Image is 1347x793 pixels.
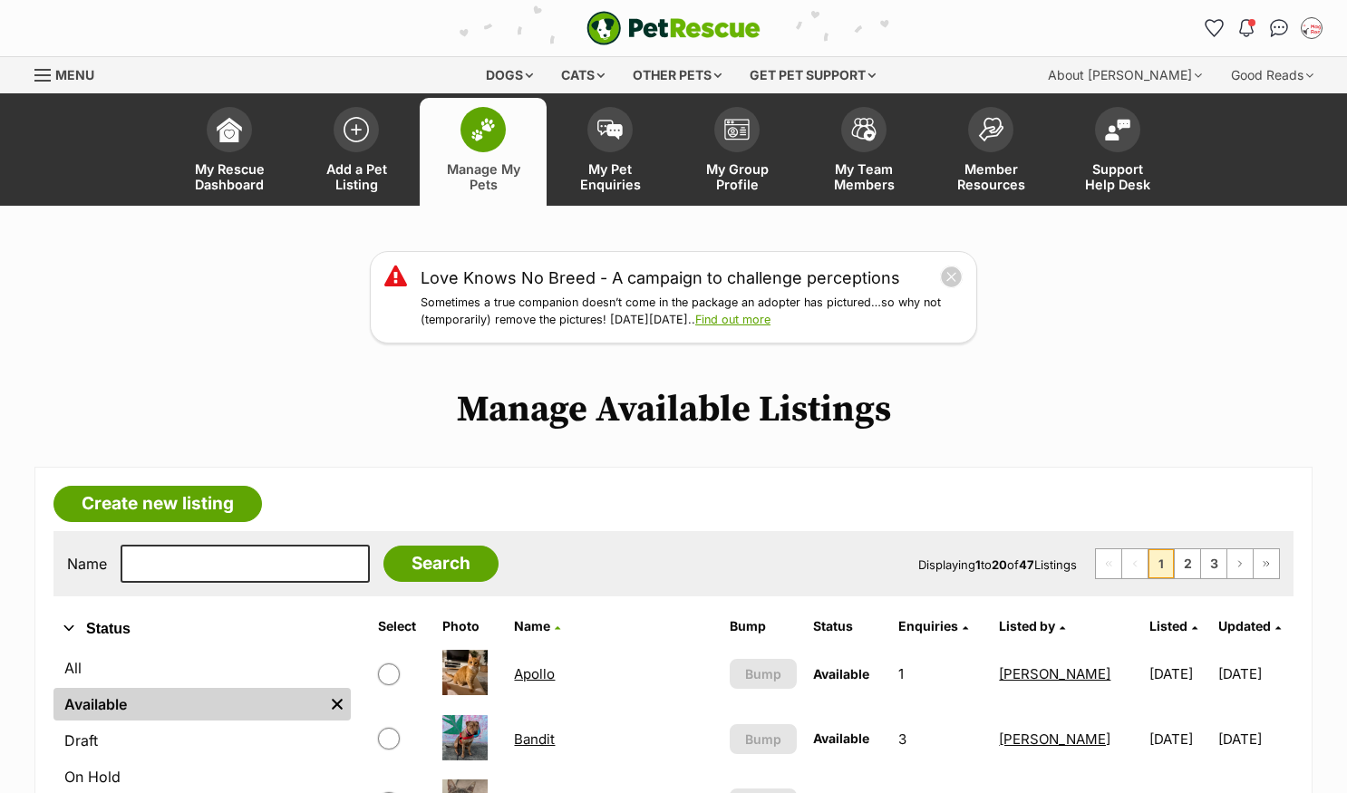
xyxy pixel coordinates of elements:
[1077,161,1158,192] span: Support Help Desk
[851,118,877,141] img: team-members-icon-5396bd8760b3fe7c0b43da4ab00e1e3bb1a5d9ba89233759b79545d2d3fc5d0d.svg
[975,557,981,572] strong: 1
[696,161,778,192] span: My Group Profile
[800,98,927,206] a: My Team Members
[548,57,617,93] div: Cats
[999,665,1110,682] a: [PERSON_NAME]
[999,618,1055,633] span: Listed by
[918,557,1077,572] span: Displaying to of Listings
[1199,14,1228,43] a: Favourites
[1218,618,1271,633] span: Updated
[1218,643,1292,705] td: [DATE]
[1265,14,1294,43] a: Conversations
[344,117,369,142] img: add-pet-listing-icon-0afa8454b4691262ce3f59096e99ab1cd57d4a30225e0717b998d2c9b9846f56.svg
[514,618,550,633] span: Name
[1270,19,1289,37] img: chat-41dd97257d64d25036548639549fe6c8038ab92f7586957e7f3b1b290dea8141.svg
[898,618,958,633] span: translation missing: en.admin.listings.index.attributes.enquiries
[189,161,270,192] span: My Rescue Dashboard
[315,161,397,192] span: Add a Pet Listing
[586,11,761,45] img: logo-e224e6f780fb5917bec1dbf3a21bbac754714ae5b6737aabdf751b685950b380.svg
[730,659,797,689] button: Bump
[1095,548,1280,579] nav: Pagination
[737,57,888,93] div: Get pet support
[442,161,524,192] span: Manage My Pets
[421,266,900,290] a: Love Knows No Breed - A campaign to challenge perceptions
[813,666,869,682] span: Available
[586,11,761,45] a: PetRescue
[745,730,781,749] span: Bump
[55,67,94,82] span: Menu
[293,98,420,206] a: Add a Pet Listing
[950,161,1032,192] span: Member Resources
[53,486,262,522] a: Create new listing
[722,612,804,641] th: Bump
[547,98,673,206] a: My Pet Enquiries
[1035,57,1215,93] div: About [PERSON_NAME]
[324,688,351,720] a: Remove filter
[1254,549,1279,578] a: Last page
[745,664,781,683] span: Bump
[999,618,1065,633] a: Listed by
[673,98,800,206] a: My Group Profile
[1142,708,1216,770] td: [DATE]
[1122,549,1148,578] span: Previous page
[1054,98,1181,206] a: Support Help Desk
[891,643,991,705] td: 1
[620,57,734,93] div: Other pets
[569,161,651,192] span: My Pet Enquiries
[217,117,242,142] img: dashboard-icon-eb2f2d2d3e046f16d808141f083e7271f6b2e854fb5c12c21221c1fb7104beca.svg
[1142,643,1216,705] td: [DATE]
[730,724,797,754] button: Bump
[927,98,1054,206] a: Member Resources
[1218,57,1326,93] div: Good Reads
[940,266,963,288] button: close
[421,295,963,329] p: Sometimes a true companion doesn’t come in the package an adopter has pictured…so why not (tempor...
[514,730,555,748] a: Bandit
[1218,618,1281,633] a: Updated
[1227,549,1253,578] a: Next page
[597,120,623,140] img: pet-enquiries-icon-7e3ad2cf08bfb03b45e93fb7055b45f3efa6380592205ae92323e6603595dc1f.svg
[992,557,1007,572] strong: 20
[1199,14,1326,43] ul: Account quick links
[67,556,107,572] label: Name
[470,118,496,141] img: manage-my-pets-icon-02211641906a0b7f246fdf0571729dbe1e7629f14944591b6c1af311fb30b64b.svg
[695,313,770,326] a: Find out more
[1232,14,1261,43] button: Notifications
[1297,14,1326,43] button: My account
[420,98,547,206] a: Manage My Pets
[1239,19,1254,37] img: notifications-46538b983faf8c2785f20acdc204bb7945ddae34d4c08c2a6579f10ce5e182be.svg
[1019,557,1034,572] strong: 47
[1149,618,1187,633] span: Listed
[383,546,499,582] input: Search
[823,161,905,192] span: My Team Members
[1096,549,1121,578] span: First page
[1149,618,1197,633] a: Listed
[514,665,555,682] a: Apollo
[1148,549,1174,578] span: Page 1
[371,612,432,641] th: Select
[514,618,560,633] a: Name
[978,117,1003,141] img: member-resources-icon-8e73f808a243e03378d46382f2149f9095a855e16c252ad45f914b54edf8863c.svg
[724,119,750,140] img: group-profile-icon-3fa3cf56718a62981997c0bc7e787c4b2cf8bcc04b72c1350f741eb67cf2f40e.svg
[473,57,546,93] div: Dogs
[813,730,869,746] span: Available
[53,652,351,684] a: All
[898,618,968,633] a: Enquiries
[1105,119,1130,140] img: help-desk-icon-fdf02630f3aa405de69fd3d07c3f3aa587a6932b1a1747fa1d2bba05be0121f9.svg
[166,98,293,206] a: My Rescue Dashboard
[1175,549,1200,578] a: Page 2
[1303,19,1321,37] img: Laura Chao profile pic
[806,612,889,641] th: Status
[435,612,506,641] th: Photo
[53,688,324,720] a: Available
[1218,708,1292,770] td: [DATE]
[1201,549,1226,578] a: Page 3
[53,617,351,641] button: Status
[34,57,107,90] a: Menu
[891,708,991,770] td: 3
[53,760,351,793] a: On Hold
[53,724,351,757] a: Draft
[999,730,1110,748] a: [PERSON_NAME]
